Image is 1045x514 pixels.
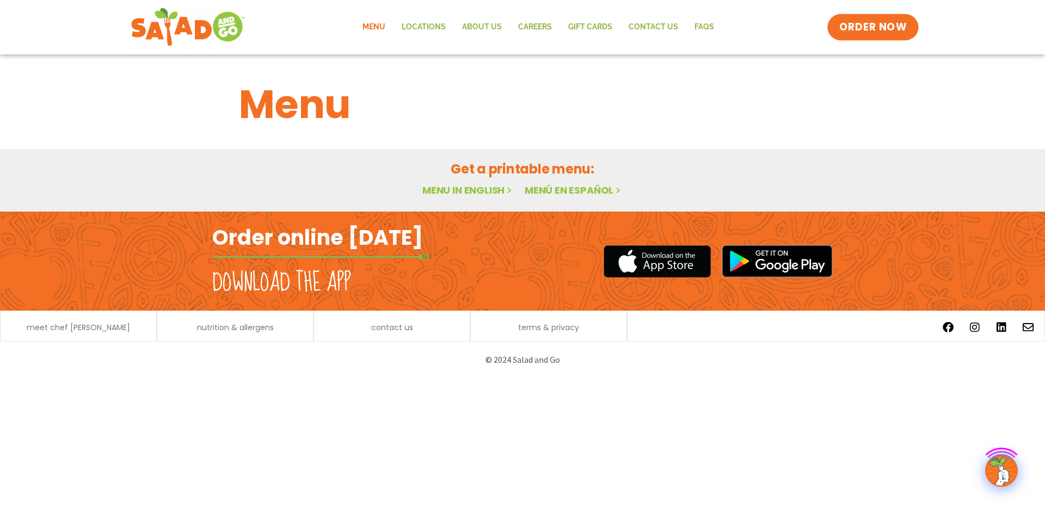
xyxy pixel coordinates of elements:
a: Menú en español [525,183,623,197]
h2: Download the app [212,268,351,298]
a: GIFT CARDS [560,15,620,40]
a: meet chef [PERSON_NAME] [27,324,130,331]
h2: Order online [DATE] [212,224,423,251]
a: nutrition & allergens [197,324,274,331]
img: google_play [722,245,833,277]
a: Menu in English [422,183,514,197]
a: ORDER NOW [827,14,919,40]
a: FAQs [686,15,722,40]
img: fork [212,254,430,260]
a: Locations [394,15,454,40]
a: Contact Us [620,15,686,40]
a: About Us [454,15,510,40]
h1: Menu [239,75,806,134]
h2: Get a printable menu: [239,159,806,178]
p: © 2024 Salad and Go [218,352,827,367]
a: Menu [354,15,394,40]
a: terms & privacy [518,324,579,331]
a: Careers [510,15,560,40]
img: new-SAG-logo-768×292 [131,5,245,49]
span: ORDER NOW [839,20,907,34]
a: contact us [371,324,413,331]
img: appstore [604,244,711,279]
nav: Menu [354,15,722,40]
